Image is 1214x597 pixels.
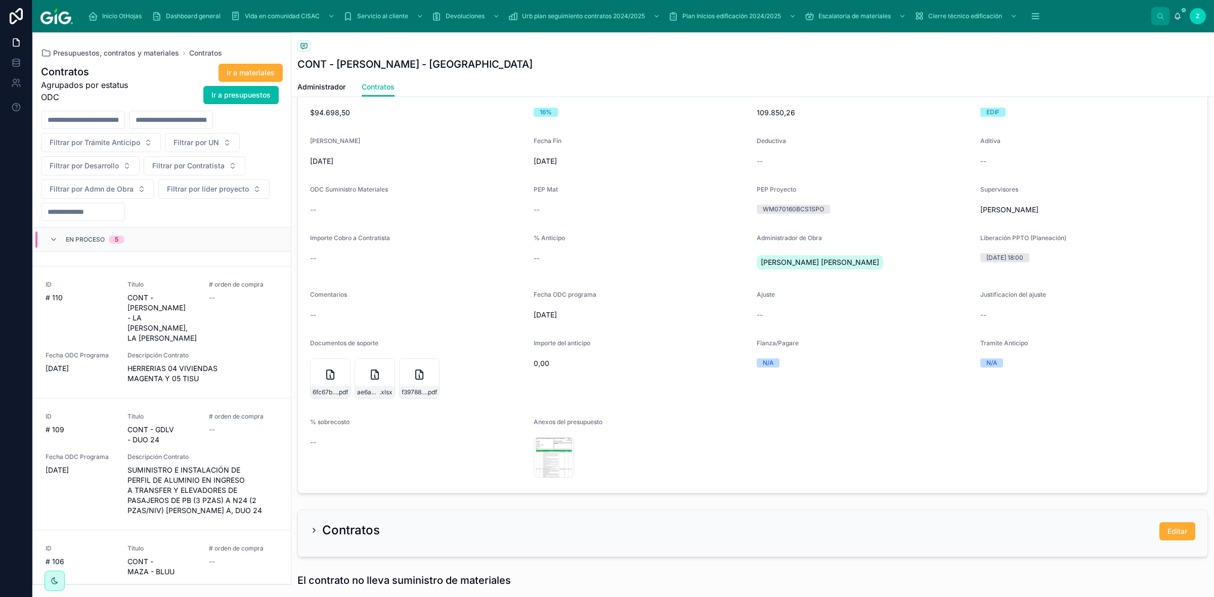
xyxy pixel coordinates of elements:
span: # 106 [46,557,115,567]
span: Inicio OtHojas [102,12,142,20]
span: Deductiva [757,137,786,145]
span: Importe Cobro a Contratista [310,234,390,242]
span: Liberación PPTO (Planeación) [980,234,1066,242]
div: 5 [115,236,118,244]
button: Select Button [165,133,240,152]
h1: CONT - [PERSON_NAME] - [GEOGRAPHIC_DATA] [297,57,533,71]
span: [DATE] [310,156,526,166]
span: Filtrar por Admn de Obra [50,184,134,194]
span: -- [209,293,215,303]
a: Cierre técnico edificación [911,7,1022,25]
span: CONT - [PERSON_NAME] - LA [PERSON_NAME], LA [PERSON_NAME] [127,293,197,343]
span: % sobrecosto [310,418,350,426]
span: -- [310,437,316,447]
span: Servicio al cliente [357,12,408,20]
span: .xlsx [379,388,393,396]
span: Fecha Fin [534,137,561,145]
span: [PERSON_NAME] [310,137,360,145]
span: Supervisores [980,186,1018,193]
span: Justificacion del ajuste [980,291,1046,298]
span: -- [534,205,540,215]
a: Devoluciones [428,7,505,25]
span: Descripción Contrato [127,453,279,461]
span: Contratos [362,82,395,92]
span: Vida en comunidad CISAC [245,12,320,20]
a: Servicio al cliente [340,7,428,25]
span: .pdf [426,388,437,396]
div: N/A [986,358,997,368]
span: Comentarios [310,291,347,298]
span: Título [127,544,197,553]
span: -- [310,310,316,320]
span: Filtrar por Contratista [152,161,225,171]
span: Editar [1167,526,1187,536]
div: scrollable content [81,5,1151,27]
span: 0,00 [534,358,749,369]
a: Presupuestos, contratos y materiales [41,48,179,58]
button: Ir a materiales [219,64,283,82]
a: Plan Inicios edificación 2024/2025 [665,7,801,25]
span: CONT - GDLV - DUO 24 [127,425,197,445]
a: ID# 109TítuloCONT - GDLV - DUO 24# orden de compra--Fecha ODC Programa[DATE]Descripción ContratoS... [33,398,291,530]
span: Escalatoria de materiales [818,12,891,20]
span: Fianza/Pagare [757,339,799,347]
span: Tramite Anticipo [980,339,1028,347]
img: App logo [40,8,73,24]
div: N/A [763,358,773,368]
span: ODC Suministro Materiales [310,186,388,193]
span: Importe del anticipo [534,339,590,347]
span: -- [980,156,986,166]
span: [PERSON_NAME] [PERSON_NAME] [761,257,879,267]
div: 16% [540,108,552,117]
span: Devoluciones [446,12,485,20]
div: WM070160BCS1SPO [763,205,824,214]
span: ID [46,412,115,421]
span: -- [209,557,215,567]
span: [DATE] [46,465,115,475]
span: Cierre técnico edificación [928,12,1002,20]
span: Ir a materiales [227,68,275,78]
span: Fecha ODC Programa [46,453,115,461]
span: SUMINISTRO E INSTALACIÓN DE PERFIL DE ALUMINIO EN INGRESO A TRANSFER Y ELEVADORES DE PASAJEROS DE... [127,465,279,516]
a: Escalatoria de materiales [801,7,911,25]
span: ID [46,281,115,289]
span: Administrador de Obra [757,234,822,242]
div: EDIF [986,108,1000,117]
span: Filtrar por Desarrollo [50,161,119,171]
span: .pdf [337,388,348,396]
span: Aditiva [980,137,1001,145]
a: Dashboard general [149,7,228,25]
a: Administrador [297,78,345,98]
span: [DATE] [534,310,749,320]
span: Filtrar por Trámite Anticipo [50,137,140,148]
span: # 110 [46,293,115,303]
a: Contratos [362,78,395,97]
button: Select Button [41,133,161,152]
span: Título [127,281,197,289]
span: Ajuste [757,291,775,298]
span: Filtrar por UN [174,137,219,148]
span: [DATE] [534,156,749,166]
span: f39788ea-176c-45c6-b20a-d9215cba64ad-PROGRAMA-DE-OBRA_GIG-MZN-26-LT-1-5 [402,388,426,396]
span: Fecha ODC Programa [46,351,115,359]
span: # orden de compra [209,544,279,553]
span: ID [46,544,115,553]
span: -- [209,425,215,435]
span: ae6ad913-7127-4721-b83d-2adf15596550-REQ-IMPERMEABILIZANTE--MZA-26-L-01-AL-05 [357,388,379,396]
span: -- [757,156,763,166]
button: Select Button [158,179,270,199]
span: Administrador [297,82,345,92]
span: -- [534,253,540,263]
a: Urb plan seguimiento contratos 2024/2025 [505,7,665,25]
span: Documentos de soporte [310,339,378,347]
button: Select Button [41,156,140,175]
span: -- [757,310,763,320]
span: [DATE] [46,363,115,374]
span: -- [980,310,986,320]
div: [DATE] 18:00 [986,253,1023,262]
a: Vida en comunidad CISAC [228,7,340,25]
h2: Contratos [322,522,380,538]
button: Editar [1159,522,1195,540]
span: CONT - MAZA - BLUU [127,557,197,577]
span: Urb plan seguimiento contratos 2024/2025 [522,12,645,20]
